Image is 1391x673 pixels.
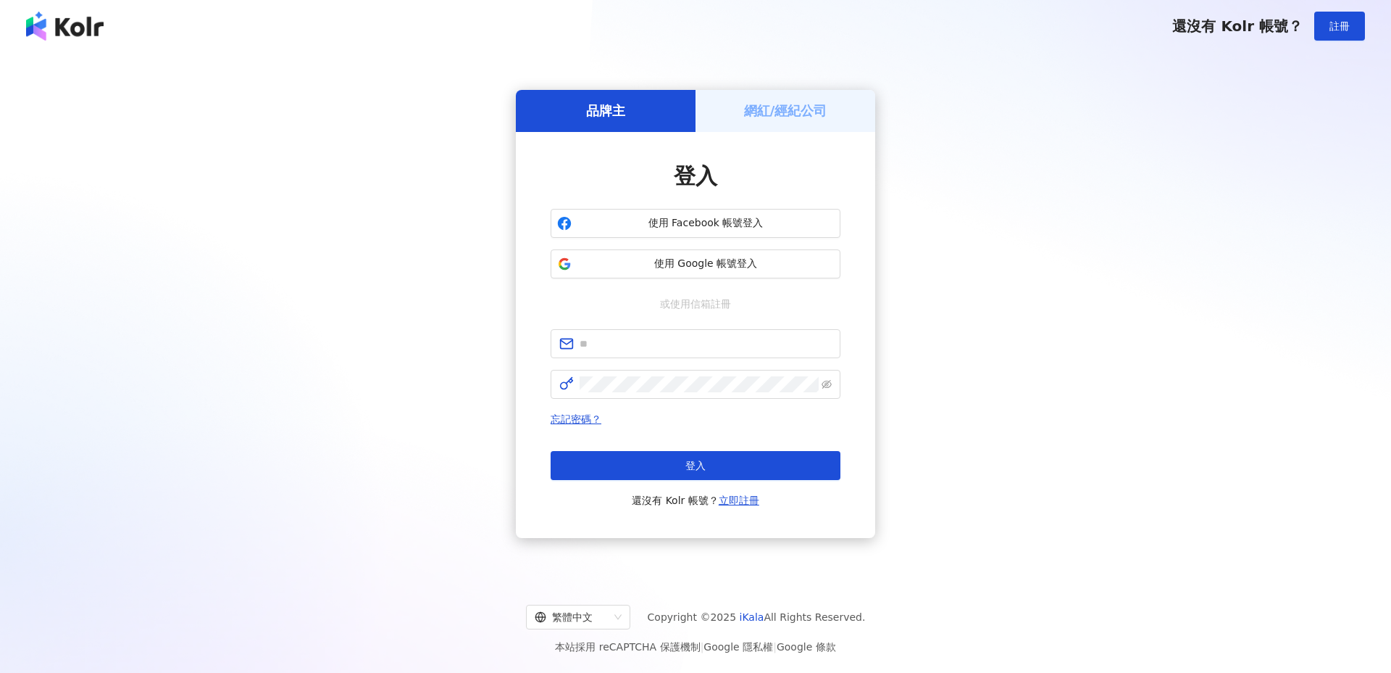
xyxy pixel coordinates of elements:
[551,451,840,480] button: 登入
[703,641,773,653] a: Google 隱私權
[577,216,834,231] span: 使用 Facebook 帳號登入
[551,209,840,238] button: 使用 Facebook 帳號登入
[777,641,836,653] a: Google 條款
[648,608,866,626] span: Copyright © 2025 All Rights Reserved.
[822,379,832,389] span: eye-invisible
[1172,17,1303,35] span: 還沒有 Kolr 帳號？
[551,249,840,278] button: 使用 Google 帳號登入
[701,641,704,653] span: |
[685,460,706,471] span: 登入
[555,638,835,656] span: 本站採用 reCAPTCHA 保護機制
[674,163,717,189] span: 登入
[773,641,777,653] span: |
[719,495,759,506] a: 立即註冊
[632,492,759,509] span: 還沒有 Kolr 帳號？
[744,102,827,120] h5: 網紅/經紀公司
[535,606,609,629] div: 繁體中文
[577,257,834,271] span: 使用 Google 帳號登入
[586,102,625,120] h5: 品牌主
[26,12,104,41] img: logo
[551,413,601,425] a: 忘記密碼？
[1329,20,1350,32] span: 註冊
[650,296,741,312] span: 或使用信箱註冊
[740,611,764,623] a: iKala
[1314,12,1365,41] button: 註冊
